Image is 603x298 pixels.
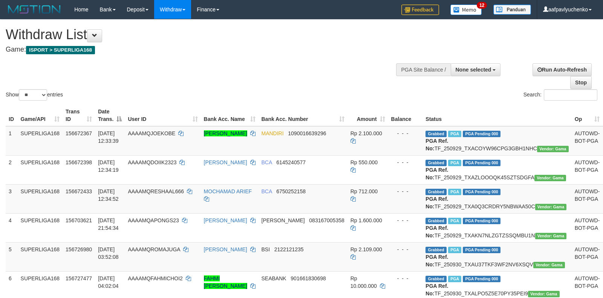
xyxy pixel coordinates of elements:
td: 2 [6,155,18,184]
span: Copy 1090016639296 to clipboard [288,130,326,136]
span: PGA Pending [463,247,500,253]
span: 156672367 [66,130,92,136]
span: Marked by aafsoycanthlai [448,160,461,166]
a: FAHMI [PERSON_NAME] [204,275,247,289]
span: Rp 10.000.000 [350,275,377,289]
span: Copy 901661830698 to clipboard [291,275,326,281]
h4: Game: [6,46,395,53]
span: AAAAMQAPONGS23 [128,217,179,223]
label: Search: [523,89,597,101]
td: SUPERLIGA168 [18,242,63,271]
a: Run Auto-Refresh [533,63,592,76]
span: Rp 712.000 [350,188,378,194]
td: AUTOWD-BOT-PGA [572,213,603,242]
span: AAAAMQROMAJUGA [128,246,180,252]
th: Date Trans.: activate to sort column descending [95,105,125,126]
span: AAAAMQFAHMICHOI2 [128,275,182,281]
img: MOTION_logo.png [6,4,63,15]
a: [PERSON_NAME] [204,159,247,165]
span: 156672433 [66,188,92,194]
td: TF_250929_TXAKN7NLZGTZSSQMBU1N [422,213,571,242]
span: Grabbed [425,247,447,253]
span: Vendor URL: https://trx31.1velocity.biz [533,262,565,268]
span: 156703621 [66,217,92,223]
span: Rp 1.600.000 [350,217,382,223]
span: [DATE] 12:34:52 [98,188,119,202]
img: panduan.png [493,5,531,15]
td: TF_250929_TXA0Q3CRDRY5NBWAA50C [422,184,571,213]
b: PGA Ref. No: [425,167,448,180]
span: PGA Pending [463,276,500,282]
td: SUPERLIGA168 [18,213,63,242]
td: 5 [6,242,18,271]
span: Vendor URL: https://trx31.1velocity.biz [534,175,566,181]
span: Grabbed [425,160,447,166]
input: Search: [544,89,597,101]
span: Rp 2.109.000 [350,246,382,252]
span: AAAAMQDOIIK2323 [128,159,176,165]
span: AAAAMQRESHAAL666 [128,188,184,194]
span: BCA [262,159,272,165]
td: AUTOWD-BOT-PGA [572,184,603,213]
span: PGA Pending [463,189,500,195]
label: Show entries [6,89,63,101]
a: [PERSON_NAME] [204,217,247,223]
div: - - - [391,130,420,137]
span: Grabbed [425,218,447,224]
td: TF_250929_TXACOYW96CPG3GBH1NHC [422,126,571,156]
span: Copy 6750252158 to clipboard [276,188,306,194]
th: Op: activate to sort column ascending [572,105,603,126]
th: Trans ID: activate to sort column ascending [63,105,95,126]
span: Vendor URL: https://trx31.1velocity.biz [535,204,567,210]
td: SUPERLIGA168 [18,126,63,156]
div: PGA Site Balance / [396,63,450,76]
img: Button%20Memo.svg [450,5,482,15]
span: None selected [456,67,491,73]
b: PGA Ref. No: [425,254,448,267]
b: PGA Ref. No: [425,225,448,238]
span: AAAAMQJOEKOBE [128,130,175,136]
span: Grabbed [425,276,447,282]
span: PGA Pending [463,131,500,137]
div: - - - [391,217,420,224]
b: PGA Ref. No: [425,283,448,296]
span: [DATE] 03:52:08 [98,246,119,260]
span: 156726980 [66,246,92,252]
td: SUPERLIGA168 [18,184,63,213]
h1: Withdraw List [6,27,395,42]
th: Bank Acc. Number: activate to sort column ascending [259,105,347,126]
span: BCA [262,188,272,194]
a: Stop [570,76,592,89]
span: Copy 2122121235 to clipboard [274,246,304,252]
span: 156672398 [66,159,92,165]
span: 156727477 [66,275,92,281]
td: 3 [6,184,18,213]
span: Vendor URL: https://trx31.1velocity.biz [537,146,569,152]
span: Grabbed [425,131,447,137]
span: BSI [262,246,270,252]
span: Copy 083167005358 to clipboard [309,217,344,223]
th: Status [422,105,571,126]
img: Feedback.jpg [401,5,439,15]
span: Rp 2.100.000 [350,130,382,136]
td: AUTOWD-BOT-PGA [572,155,603,184]
span: Marked by aafsengchandara [448,131,461,137]
th: Bank Acc. Name: activate to sort column ascending [201,105,259,126]
span: [DATE] 12:33:39 [98,130,119,144]
span: MANDIRI [262,130,284,136]
span: Marked by aafchhiseyha [448,218,461,224]
td: 1 [6,126,18,156]
span: Marked by aafandaneth [448,276,461,282]
a: [PERSON_NAME] [204,130,247,136]
span: PGA Pending [463,160,500,166]
b: PGA Ref. No: [425,138,448,151]
th: User ID: activate to sort column ascending [125,105,200,126]
span: [DATE] 21:54:34 [98,217,119,231]
td: SUPERLIGA168 [18,155,63,184]
th: ID [6,105,18,126]
a: MOCHAMAD ARIEF [204,188,252,194]
select: Showentries [19,89,47,101]
a: [PERSON_NAME] [204,246,247,252]
span: Rp 550.000 [350,159,378,165]
span: [PERSON_NAME] [262,217,305,223]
